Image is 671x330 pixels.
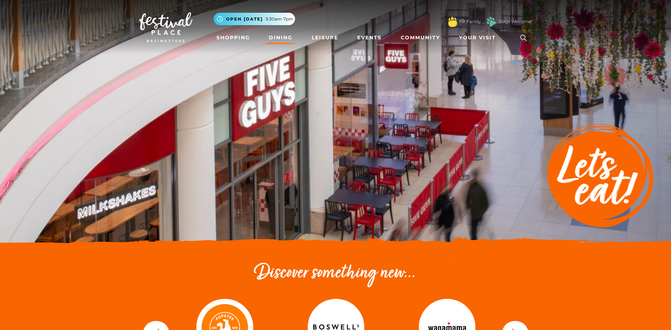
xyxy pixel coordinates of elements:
[266,31,295,44] a: Dining
[266,16,293,22] span: 9.30am-7pm
[459,18,481,25] a: FP Family
[309,31,341,44] a: Leisure
[499,18,532,25] a: Dogs Welcome!
[459,34,496,41] span: Your Visit
[398,31,443,44] a: Community
[139,12,192,42] img: Festival Place Logo
[226,16,263,22] span: Open [DATE]
[214,13,295,25] button: Open [DATE] 9.30am-7pm
[139,262,532,285] h2: Discover something new...
[354,31,384,44] a: Events
[214,31,253,44] a: Shopping
[456,31,502,44] a: Your Visit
